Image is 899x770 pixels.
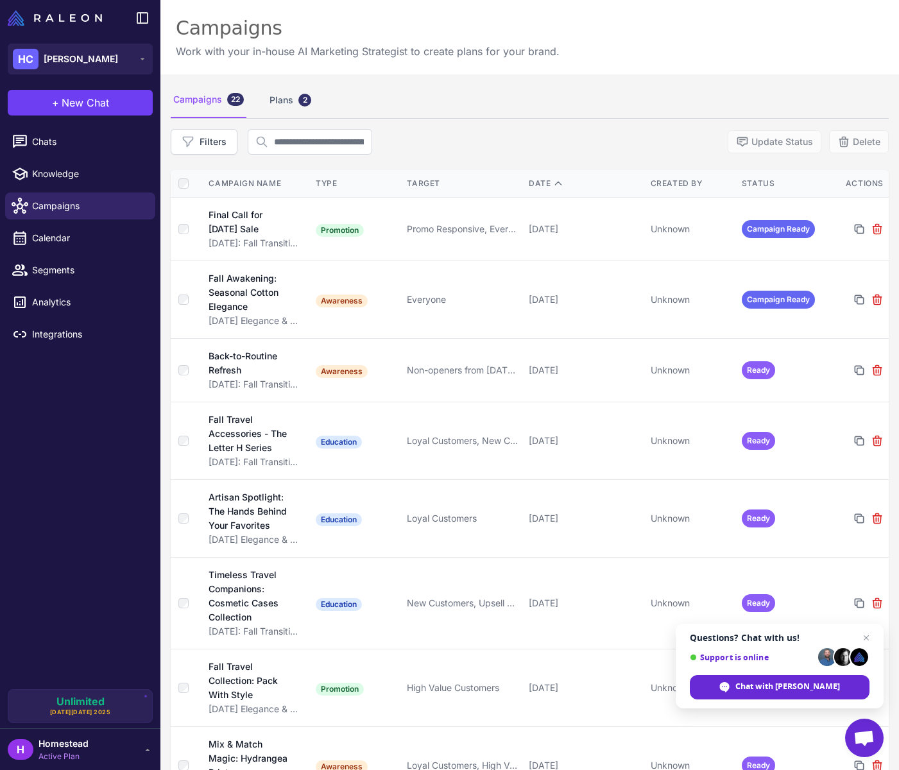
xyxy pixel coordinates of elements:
div: Promo Responsive, Everyone [407,222,518,236]
div: [DATE] Elegance & Transition [209,702,303,716]
span: Campaign Ready [742,220,815,238]
span: Analytics [32,295,145,309]
span: Calendar [32,231,145,245]
div: Target [407,178,518,189]
div: Loyal Customers, New Customers, Upsell Opportunities [407,434,518,448]
div: Artisan Spotlight: The Hands Behind Your Favorites [209,490,296,533]
span: Support is online [690,653,814,662]
img: Raleon Logo [8,10,102,26]
span: Campaign Ready [742,291,815,309]
div: Fall Awakening: Seasonal Cotton Elegance [209,271,295,314]
span: Chat with [PERSON_NAME] [735,681,840,692]
button: Filters [171,129,237,155]
div: Plans [267,82,314,118]
span: Unlimited [56,696,105,706]
div: 22 [227,93,244,106]
span: Education [316,598,362,611]
div: High Value Customers [407,681,518,695]
a: Chats [5,128,155,155]
div: [DATE]: Fall Transition & Loungewear Launch [209,236,303,250]
div: Unknown [651,222,732,236]
span: Awareness [316,295,368,307]
div: Unknown [651,434,732,448]
div: [DATE] [529,293,640,307]
div: [DATE]: Fall Transition & Loungewear Launch [209,455,303,469]
div: [DATE] [529,222,640,236]
button: +New Chat [8,90,153,116]
div: [DATE] Elegance & Transition [209,314,303,328]
span: Knowledge [32,167,145,181]
div: 2 [298,94,311,107]
span: Education [316,436,362,449]
div: Campaigns [176,15,560,41]
div: HC [13,49,39,69]
div: H [8,739,33,760]
span: Campaigns [32,199,145,213]
span: Chat with [PERSON_NAME] [690,675,869,699]
div: Unknown [651,363,732,377]
span: Ready [742,361,775,379]
a: Analytics [5,289,155,316]
div: [DATE] [529,681,640,695]
div: Unknown [651,293,732,307]
a: Integrations [5,321,155,348]
div: Back-to-Routine Refresh [209,349,292,377]
div: [DATE]: Fall Transition & Loungewear Launch [209,624,303,638]
div: Loyal Customers [407,511,518,526]
span: Ready [742,509,775,527]
div: Final Call for [DATE] Sale [209,208,292,236]
span: Chats [32,135,145,149]
span: Homestead [39,737,89,751]
span: [PERSON_NAME] [44,52,118,66]
div: [DATE] [529,596,640,610]
div: Non-openers from [DATE] campaign, Ready to Buy Again [407,363,518,377]
span: [DATE][DATE] 2025 [50,708,111,717]
div: Created By [651,178,732,189]
div: Date [529,178,640,189]
button: HC[PERSON_NAME] [8,44,153,74]
div: [DATE] [529,434,640,448]
a: Open chat [845,719,884,757]
a: Knowledge [5,160,155,187]
button: Update Status [728,130,821,153]
div: [DATE] [529,511,640,526]
div: Campaigns [171,82,246,118]
th: Actions [828,170,889,198]
div: Everyone [407,293,518,307]
div: Fall Travel Collection: Pack With Style [209,660,295,702]
div: New Customers, Upsell Opportunities [407,596,518,610]
div: [DATE] [529,363,640,377]
span: + [52,95,59,110]
span: Ready [742,594,775,612]
span: Education [316,513,362,526]
div: Type [316,178,397,189]
span: Ready [742,432,775,450]
span: New Chat [62,95,109,110]
span: Promotion [316,224,364,237]
span: Awareness [316,365,368,378]
div: Campaign Name [209,178,303,189]
span: Active Plan [39,751,89,762]
span: Segments [32,263,145,277]
a: Campaigns [5,193,155,219]
span: Promotion [316,683,364,696]
div: Unknown [651,511,732,526]
div: Fall Travel Accessories - The Letter H Series [209,413,295,455]
div: Unknown [651,681,732,695]
span: Integrations [32,327,145,341]
p: Work with your in-house AI Marketing Strategist to create plans for your brand. [176,44,560,59]
a: Segments [5,257,155,284]
div: Timeless Travel Companions: Cosmetic Cases Collection [209,568,296,624]
div: [DATE] Elegance & Transition [209,533,303,547]
a: Calendar [5,225,155,252]
div: Status [742,178,823,189]
div: [DATE]: Fall Transition & Loungewear Launch [209,377,303,391]
div: Unknown [651,596,732,610]
button: Delete [829,130,889,153]
span: Questions? Chat with us! [690,633,869,643]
